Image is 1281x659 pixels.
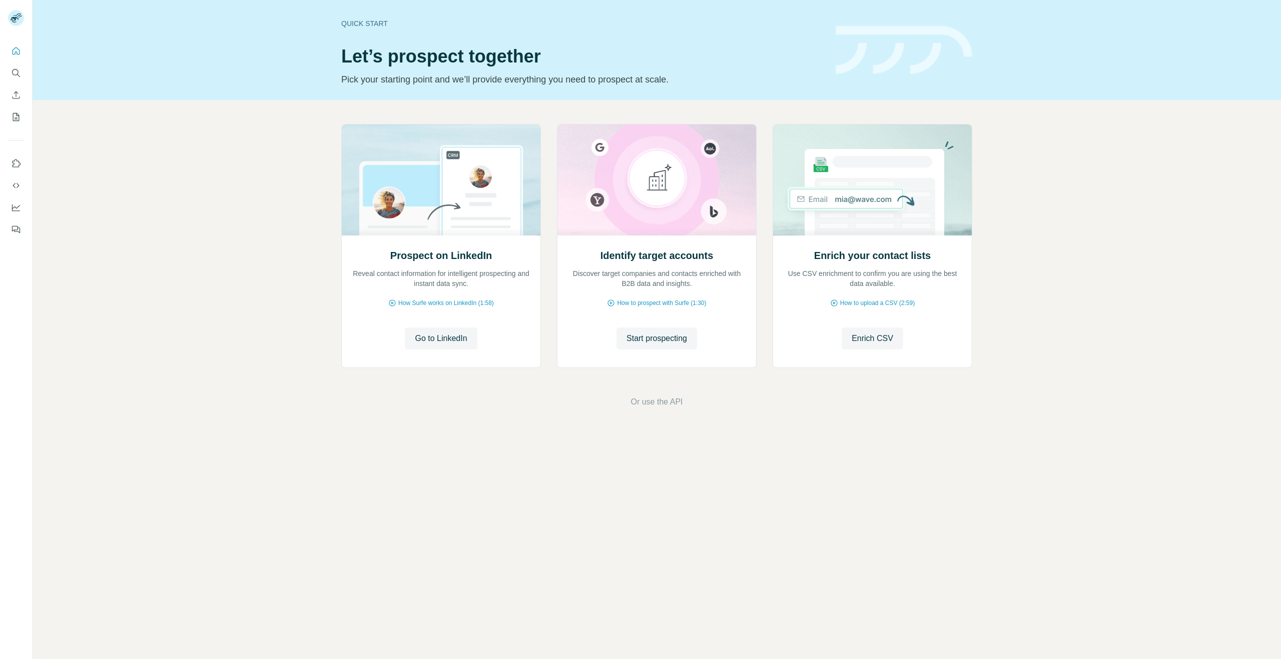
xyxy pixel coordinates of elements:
[567,268,746,288] p: Discover target companies and contacts enriched with B2B data and insights.
[836,26,972,74] img: banner
[852,332,893,344] span: Enrich CSV
[8,86,24,104] button: Enrich CSV
[8,42,24,60] button: Quick start
[398,298,494,307] span: How Surfe works on LinkedIn (1:58)
[390,248,492,262] h2: Prospect on LinkedIn
[341,72,824,86] p: Pick your starting point and we’ll provide everything you need to prospect at scale.
[415,332,467,344] span: Go to LinkedIn
[773,124,972,235] img: Enrich your contact lists
[600,248,714,262] h2: Identify target accounts
[814,248,931,262] h2: Enrich your contact lists
[616,327,697,349] button: Start prospecting
[783,268,962,288] p: Use CSV enrichment to confirm you are using the best data available.
[341,18,824,28] div: Quick start
[8,176,24,194] button: Use Surfe API
[840,298,915,307] span: How to upload a CSV (2:59)
[8,64,24,82] button: Search
[617,298,706,307] span: How to prospect with Surfe (1:30)
[8,108,24,126] button: My lists
[8,154,24,172] button: Use Surfe on LinkedIn
[352,268,530,288] p: Reveal contact information for intelligent prospecting and instant data sync.
[557,124,757,235] img: Identify target accounts
[842,327,903,349] button: Enrich CSV
[405,327,477,349] button: Go to LinkedIn
[8,198,24,216] button: Dashboard
[630,396,683,408] button: Or use the API
[341,124,541,235] img: Prospect on LinkedIn
[8,220,24,238] button: Feedback
[626,332,687,344] span: Start prospecting
[341,46,824,66] h1: Let’s prospect together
